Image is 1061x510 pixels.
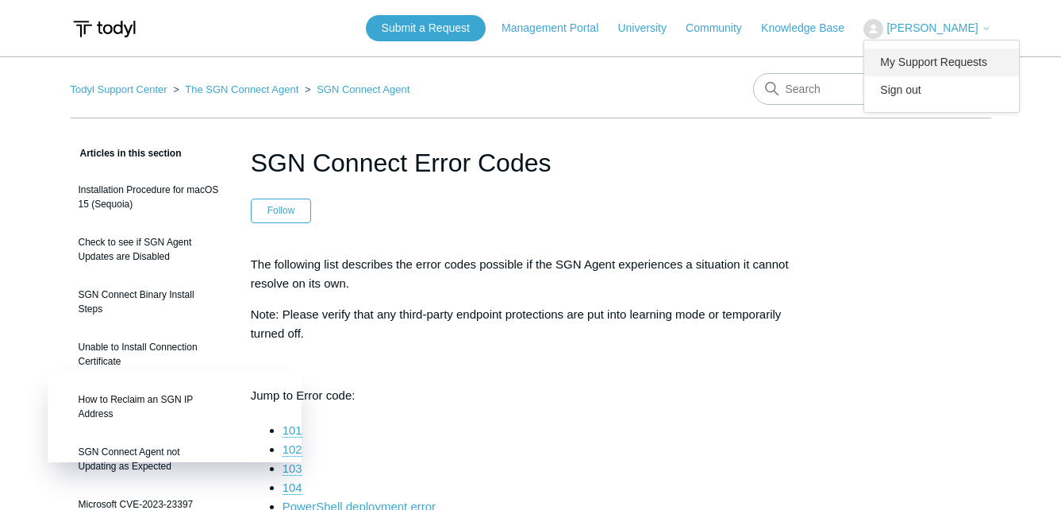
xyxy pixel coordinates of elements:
[283,462,302,476] a: 103
[71,227,227,272] a: Check to see if SGN Agent Updates are Disabled
[71,83,167,95] a: Todyl Support Center
[251,199,312,222] button: Follow Article
[71,175,227,219] a: Installation Procedure for macOS 15 (Sequoia)
[864,48,1019,76] a: My Support Requests
[71,280,227,324] a: SGN Connect Binary Install Steps
[251,255,811,293] p: The following list describes the error codes possible if the SGN Agent experiences a situation it...
[48,371,302,462] iframe: Todyl Status
[185,83,298,95] a: The SGN Connect Agent
[251,144,811,182] h1: SGN Connect Error Codes
[317,83,409,95] a: SGN Connect Agent
[617,20,682,37] a: University
[864,76,1019,104] a: Sign out
[71,148,182,159] span: Articles in this section
[71,14,138,44] img: Todyl Support Center Help Center home page
[251,386,811,405] p: Jump to Error code:
[761,20,860,37] a: Knowledge Base
[170,83,302,95] li: The SGN Connect Agent
[502,20,614,37] a: Management Portal
[753,73,991,105] input: Search
[283,481,302,495] a: 104
[302,83,409,95] li: SGN Connect Agent
[71,332,227,377] a: Unable to Install Connection Certificate
[366,15,486,41] a: Submit a Request
[863,19,990,39] button: [PERSON_NAME]
[71,83,171,95] li: Todyl Support Center
[251,305,811,343] p: Note: Please verify that any third-party endpoint protections are put into learning mode or tempo...
[886,21,978,34] span: [PERSON_NAME]
[686,20,758,37] a: Community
